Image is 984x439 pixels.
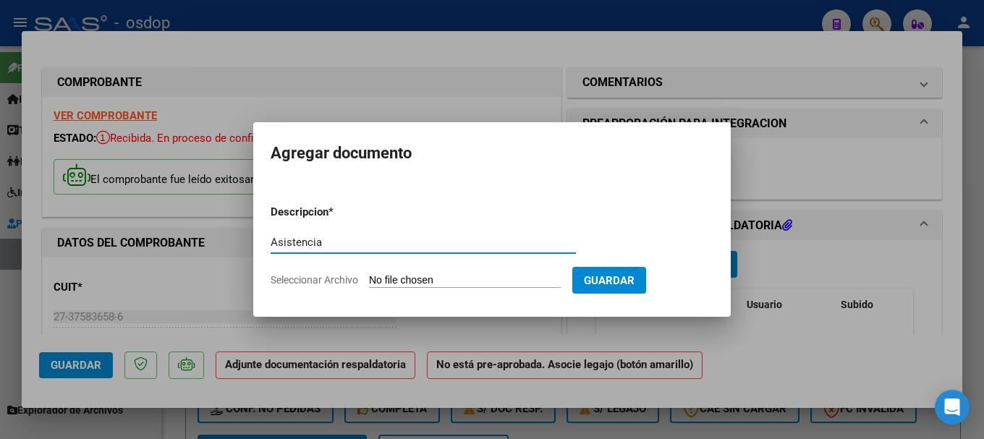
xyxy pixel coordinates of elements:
span: Guardar [584,274,635,287]
button: Guardar [572,267,646,294]
h2: Agregar documento [271,140,713,167]
div: Open Intercom Messenger [935,390,970,425]
span: Seleccionar Archivo [271,274,358,286]
p: Descripcion [271,204,404,221]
